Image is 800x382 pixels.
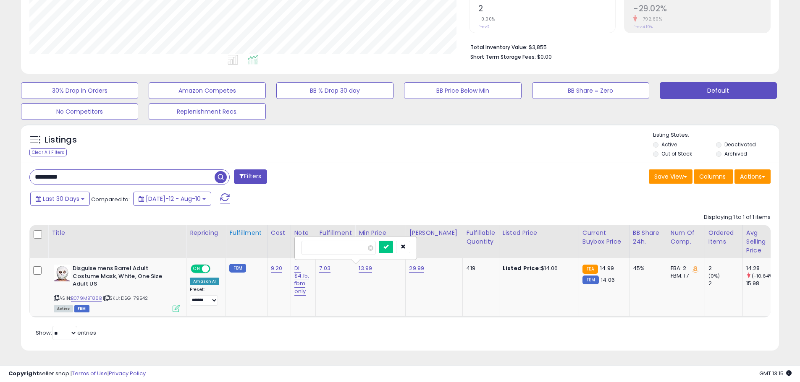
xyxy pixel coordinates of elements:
div: Fulfillment Cost [319,229,351,246]
div: ASIN: [54,265,180,311]
button: Actions [734,169,771,184]
div: Amazon AI [190,278,219,285]
div: 15.98 [746,280,780,287]
h5: Listings [45,134,77,146]
a: 7.03 [319,264,330,273]
span: | SKU: DSG-79542 [103,295,148,301]
h2: -29.02% [633,4,770,15]
div: Displaying 1 to 1 of 1 items [704,213,771,221]
label: Deactivated [724,141,756,148]
strong: Copyright [8,369,39,377]
div: 14.28 [746,265,780,272]
span: 14.06 [601,276,615,284]
div: 2 [708,265,742,272]
span: All listings currently available for purchase on Amazon [54,305,73,312]
span: Columns [699,172,726,181]
button: BB % Drop 30 day [276,82,393,99]
div: BB Share 24h. [633,229,664,246]
div: $14.06 [503,265,572,272]
a: B079MBT88B [71,295,102,302]
label: Archived [724,150,747,157]
button: 30% Drop in Orders [21,82,138,99]
button: Columns [694,169,733,184]
p: Listing States: [653,131,779,139]
small: (-10.64%) [752,273,775,279]
span: $0.00 [537,53,552,61]
div: [PERSON_NAME] [409,229,459,237]
span: 2025-09-11 13:15 GMT [759,369,792,377]
button: [DATE]-12 - Aug-10 [133,192,211,206]
span: FBM [74,305,89,312]
small: FBM [229,264,246,273]
div: Title [52,229,183,237]
button: Replenishment Recs. [149,103,266,120]
button: BB Share = Zero [532,82,649,99]
li: $3,855 [470,42,764,52]
button: Filters [234,169,267,184]
span: OFF [209,265,223,273]
div: Current Buybox Price [582,229,626,246]
div: 45% [633,265,661,272]
div: Listed Price [503,229,575,237]
b: Listed Price: [503,264,541,272]
div: FBA: 2 [671,265,698,272]
button: No Competitors [21,103,138,120]
div: Cost [271,229,287,237]
div: Preset: [190,287,219,306]
button: Save View [649,169,692,184]
small: 0.00% [478,16,495,22]
div: Fulfillable Quantity [466,229,495,246]
img: 419e+pF5VaL._SL40_.jpg [54,265,71,281]
div: Num of Comp. [671,229,701,246]
a: Terms of Use [72,369,108,377]
div: 419 [466,265,492,272]
a: Privacy Policy [109,369,146,377]
button: Default [660,82,777,99]
div: Fulfillment [229,229,263,237]
a: 13.99 [359,264,372,273]
div: 2 [708,280,742,287]
b: Disguise mens Barrel Adult Costume Mask, White, One Size Adult US [73,265,175,290]
h2: 2 [478,4,615,15]
a: 29.99 [409,264,424,273]
a: 9.20 [271,264,283,273]
span: 14.99 [600,264,614,272]
label: Active [661,141,677,148]
small: Prev: 4.19% [633,24,653,29]
div: Clear All Filters [29,148,67,156]
div: FBM: 17 [671,272,698,280]
a: DI: $4.15, fbm only [294,264,310,296]
small: Prev: 2 [478,24,490,29]
span: Last 30 Days [43,195,79,203]
button: BB Price Below Min [404,82,521,99]
div: seller snap | | [8,370,146,378]
b: Short Term Storage Fees: [470,53,536,60]
div: Note [294,229,312,237]
span: ON [191,265,202,273]
span: Compared to: [91,195,130,203]
label: Out of Stock [661,150,692,157]
span: Show: entries [36,329,96,337]
button: Amazon Competes [149,82,266,99]
span: [DATE]-12 - Aug-10 [146,195,201,203]
small: FBM [582,275,599,284]
div: Repricing [190,229,222,237]
div: Ordered Items [708,229,739,246]
div: Avg Selling Price [746,229,777,255]
small: FBA [582,265,598,274]
small: (0%) [708,273,720,279]
button: Last 30 Days [30,192,90,206]
div: Min Price [359,229,402,237]
small: -792.60% [637,16,662,22]
b: Total Inventory Value: [470,44,527,51]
